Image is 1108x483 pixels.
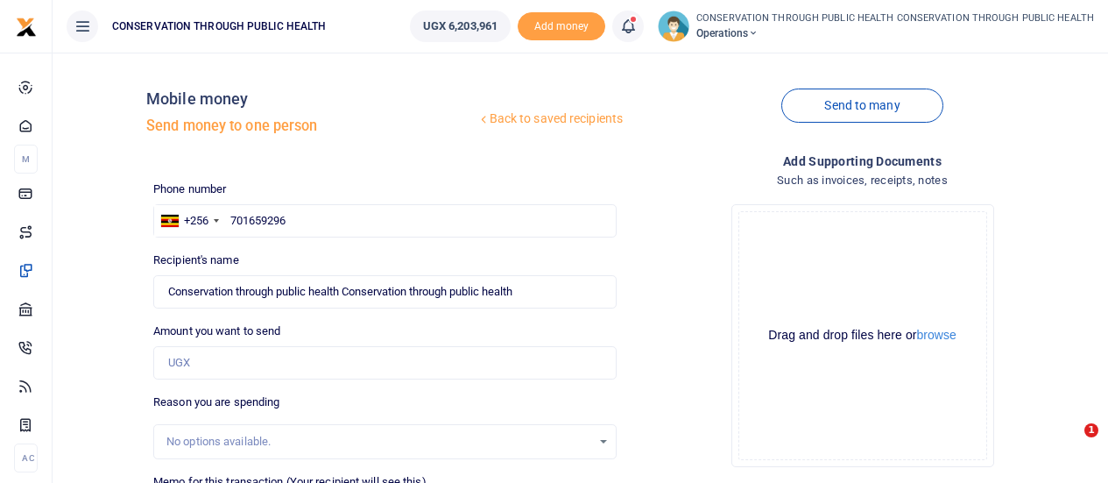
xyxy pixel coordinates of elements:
[739,327,986,344] div: Drag and drop files here or
[423,18,498,35] span: UGX 6,203,961
[146,89,476,109] h4: Mobile money
[731,204,994,467] div: File Uploader
[153,394,279,411] label: Reason you are spending
[184,212,208,230] div: +256
[166,433,591,451] div: No options available.
[658,11,1094,42] a: profile-user CONSERVATION THROUGH PUBLIC HEALTH CONSERVATION THROUGH PUBLIC HEALTH Operations
[146,117,476,135] h5: Send money to one person
[518,12,605,41] span: Add money
[631,152,1094,171] h4: Add supporting Documents
[14,145,38,174] li: M
[153,346,617,380] input: UGX
[696,11,1094,26] small: CONSERVATION THROUGH PUBLIC HEALTH CONSERVATION THROUGH PUBLIC HEALTH
[917,329,956,341] button: browse
[476,103,625,135] a: Back to saved recipients
[16,17,37,38] img: logo-small
[14,444,38,472] li: Ac
[518,12,605,41] li: Toup your wallet
[1048,423,1090,465] iframe: Intercom live chat
[696,25,1094,41] span: Operations
[153,323,280,340] label: Amount you want to send
[631,171,1094,190] h4: Such as invoices, receipts, notes
[518,18,605,32] a: Add money
[153,252,239,269] label: Recipient's name
[153,204,617,238] input: Enter phone number
[154,205,224,237] div: Uganda: +256
[1084,423,1098,437] span: 1
[781,89,942,123] a: Send to many
[658,11,689,42] img: profile-user
[153,275,617,309] input: MTN & Airtel numbers are validated
[153,181,226,198] label: Phone number
[16,19,37,32] a: logo-small logo-large logo-large
[410,11,511,42] a: UGX 6,203,961
[105,18,333,34] span: CONSERVATION THROUGH PUBLIC HEALTH
[403,11,518,42] li: Wallet ballance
